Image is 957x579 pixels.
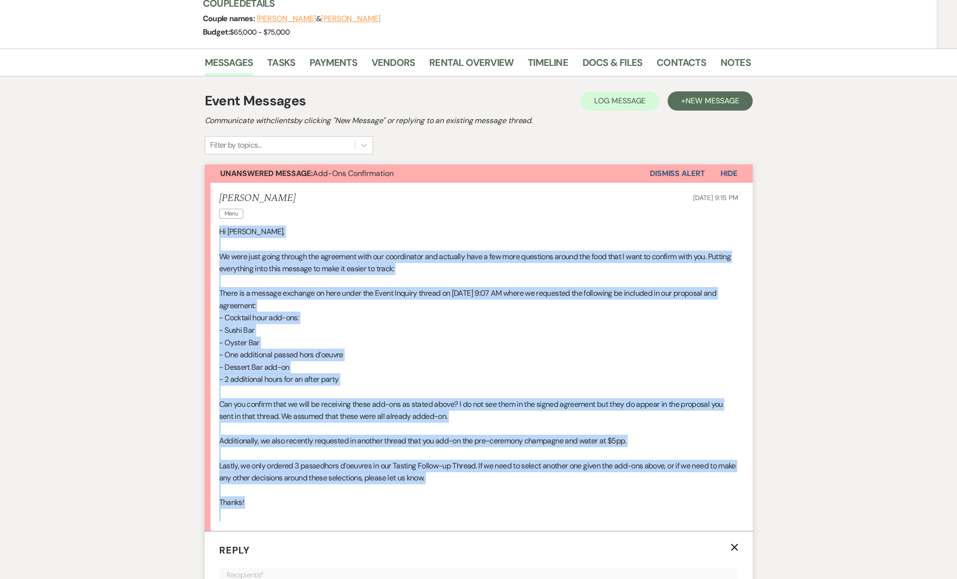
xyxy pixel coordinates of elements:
[219,192,296,204] h5: [PERSON_NAME]
[594,96,646,106] span: Log Message
[219,374,339,384] span: - 2 additional hours for an after party
[219,460,738,484] p: Lastly, we only ordered 3 passed
[219,209,243,219] span: Menu
[219,435,738,447] p: Additionally, we also recently requested in another thread that you add-on the pre-ceremony champ...
[693,193,738,202] span: [DATE] 9:15 PM
[583,55,642,76] a: Docs & Files
[219,338,260,348] span: - Oyster Bar
[219,350,343,360] span: - One additional passed hors d’oeuvre
[657,55,706,76] a: Contacts
[203,27,230,37] span: Budget:
[372,55,415,76] a: Vendors
[219,226,738,238] p: Hi [PERSON_NAME],
[257,15,316,23] button: [PERSON_NAME]
[220,168,394,178] span: Add-Ons Confirmation
[205,91,306,111] h1: Event Messages
[219,544,250,556] span: Reply
[650,164,705,183] button: Dismiss Alert
[528,55,568,76] a: Timeline
[205,164,650,183] button: Unanswered Message:Add-Ons Confirmation
[205,115,753,126] h2: Communicate with clients by clicking "New Message" or replying to an existing message thread.
[668,91,752,111] button: +New Message
[705,164,753,183] button: Hide
[310,55,357,76] a: Payments
[321,15,381,23] button: [PERSON_NAME]
[721,168,737,178] span: Hide
[219,287,738,312] p: There is a message exchange on here under the Event Inquiry thread on [DATE] 9:07 AM where we req...
[685,96,739,106] span: New Message
[210,139,261,151] div: Filter by topics...
[257,14,381,24] span: &
[219,362,289,372] span: - Dessert Bar add-on
[267,55,295,76] a: Tasks
[429,55,513,76] a: Rental Overview
[219,461,736,483] span: hors d’oeuvres in our Tasting Follow-up Thread. If we need to select another one given the add-on...
[219,497,244,507] span: Thanks!
[219,313,299,323] span: - Cocktail hour add-ons:
[581,91,659,111] button: Log Message
[721,55,751,76] a: Notes
[219,251,738,275] p: We were just going through the agreement with our coordinator and actually have a few more questi...
[205,55,253,76] a: Messages
[230,27,289,37] span: $65,000 - $75,000
[219,398,738,423] p: Can you confirm that we will be receiving these add-ons as stated above? I do not see them in the...
[220,168,313,178] strong: Unanswered Message:
[203,13,257,24] span: Couple names:
[219,325,255,335] span: - Sushi Bar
